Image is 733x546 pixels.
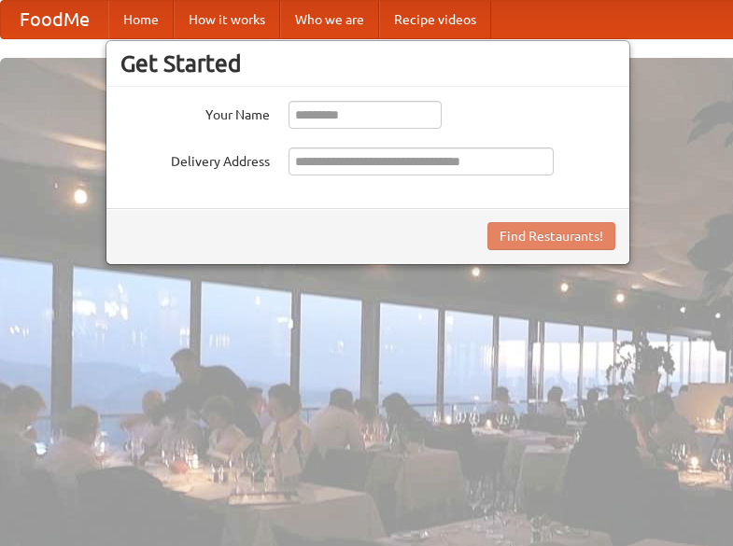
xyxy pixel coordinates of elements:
[1,1,108,38] a: FoodMe
[487,222,615,250] button: Find Restaurants!
[280,1,379,38] a: Who we are
[120,101,270,124] label: Your Name
[120,49,615,77] h3: Get Started
[379,1,491,38] a: Recipe videos
[108,1,174,38] a: Home
[174,1,280,38] a: How it works
[120,147,270,171] label: Delivery Address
